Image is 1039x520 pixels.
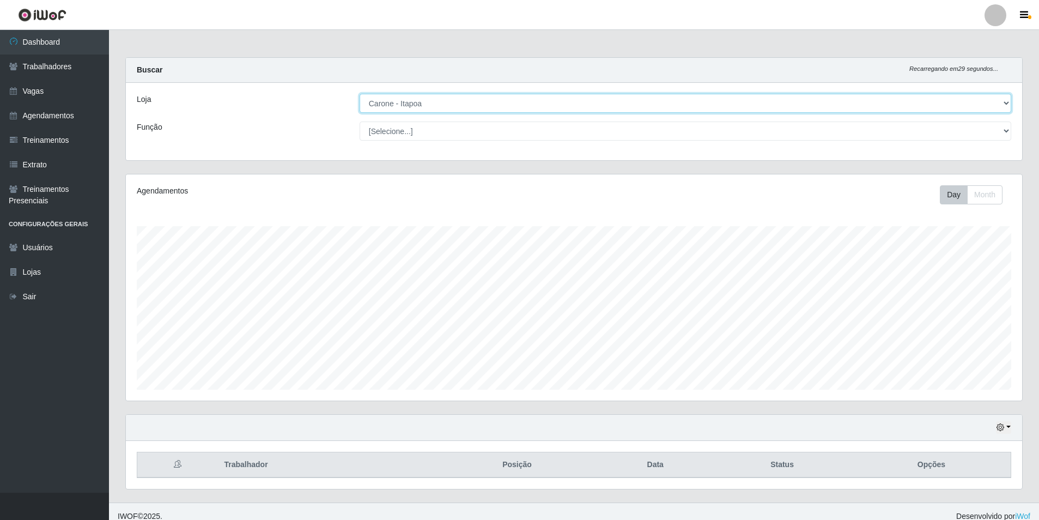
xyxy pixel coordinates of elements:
[712,452,852,478] th: Status
[940,185,968,204] button: Day
[940,185,1002,204] div: First group
[137,185,491,197] div: Agendamentos
[137,122,162,133] label: Função
[217,452,435,478] th: Trabalhador
[137,94,151,105] label: Loja
[940,185,1011,204] div: Toolbar with button groups
[967,185,1002,204] button: Month
[137,65,162,74] strong: Buscar
[18,8,66,22] img: CoreUI Logo
[852,452,1011,478] th: Opções
[909,65,998,72] i: Recarregando em 29 segundos...
[436,452,599,478] th: Posição
[598,452,712,478] th: Data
